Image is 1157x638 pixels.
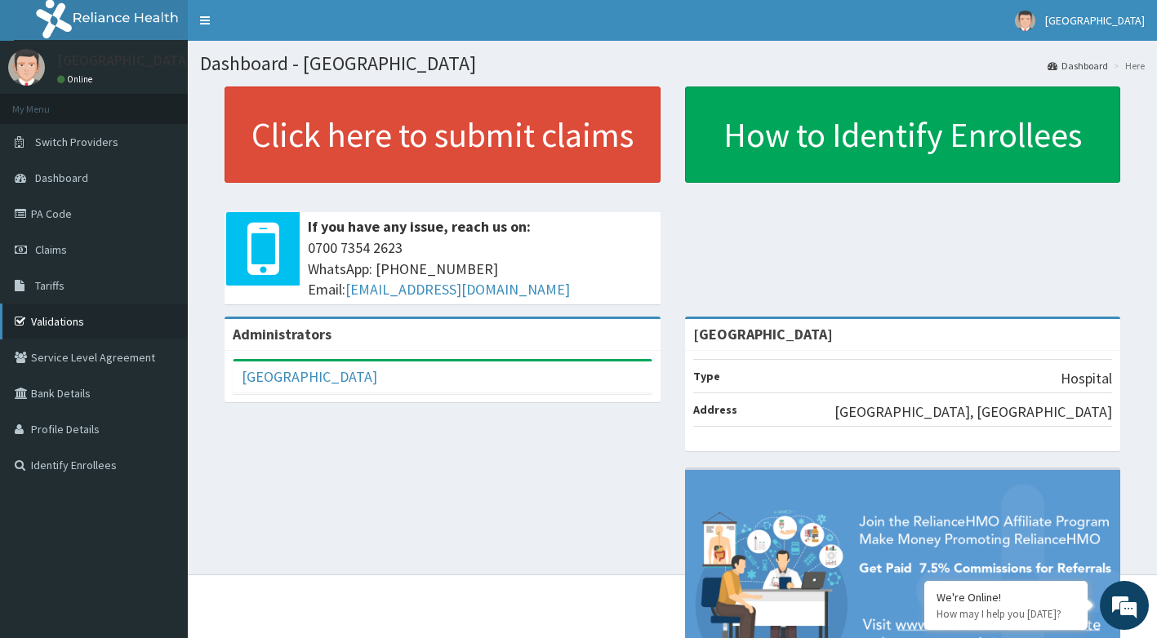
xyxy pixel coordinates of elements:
h1: Dashboard - [GEOGRAPHIC_DATA] [200,53,1145,74]
b: Administrators [233,325,332,343]
div: We're Online! [937,590,1075,605]
span: Tariffs [35,278,65,293]
a: Click here to submit claims [225,86,661,183]
span: Switch Providers [35,135,118,149]
span: Claims [35,242,67,257]
span: [GEOGRAPHIC_DATA] [1045,13,1145,28]
li: Here [1110,59,1145,73]
div: Chat with us now [85,91,274,113]
img: d_794563401_company_1708531726252_794563401 [30,82,66,122]
a: [EMAIL_ADDRESS][DOMAIN_NAME] [345,280,570,299]
p: How may I help you today? [937,607,1075,621]
p: [GEOGRAPHIC_DATA], [GEOGRAPHIC_DATA] [834,401,1112,423]
span: 0700 7354 2623 WhatsApp: [PHONE_NUMBER] Email: [308,237,652,300]
strong: [GEOGRAPHIC_DATA] [693,325,833,343]
b: Address [693,402,737,417]
b: Type [693,369,720,383]
a: How to Identify Enrollees [685,86,1121,183]
img: User Image [8,49,45,86]
span: Dashboard [35,171,88,185]
a: [GEOGRAPHIC_DATA] [242,367,377,386]
a: Online [57,73,96,85]
img: User Image [1015,11,1035,31]
b: If you have any issue, reach us on: [308,217,531,236]
textarea: Type your message and hit 'Enter' [8,445,311,503]
a: Dashboard [1048,59,1108,73]
div: Minimize live chat window [268,8,307,47]
span: We're online! [95,206,225,370]
p: [GEOGRAPHIC_DATA] [57,53,192,68]
p: Hospital [1061,368,1112,389]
